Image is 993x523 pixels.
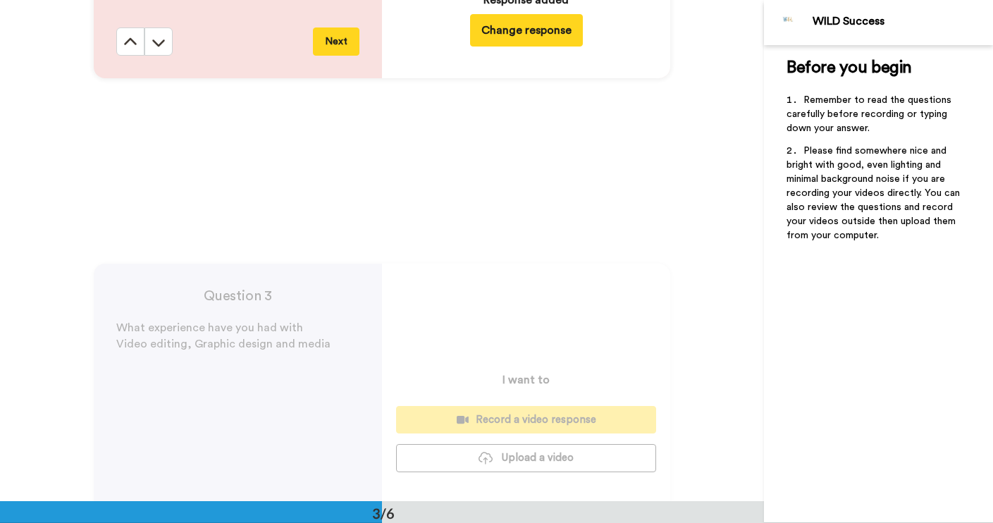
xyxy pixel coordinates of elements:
h4: Question 3 [116,286,359,306]
span: Please find somewhere nice and bright with good, even lighting and minimal background noise if yo... [787,146,963,240]
button: Upload a video [396,444,656,472]
span: Remember to read the questions carefully before recording or typing down your answer. [787,95,954,133]
div: 3/6 [350,503,417,523]
span: Video editing, Graphic design and media [116,338,331,350]
div: WILD Success [813,15,992,28]
button: Record a video response [396,406,656,433]
img: Profile Image [772,6,806,39]
span: Before you begin [787,59,911,76]
p: I want to [502,371,550,388]
span: What experience have you had with [116,322,303,333]
div: Record a video response [407,412,645,427]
